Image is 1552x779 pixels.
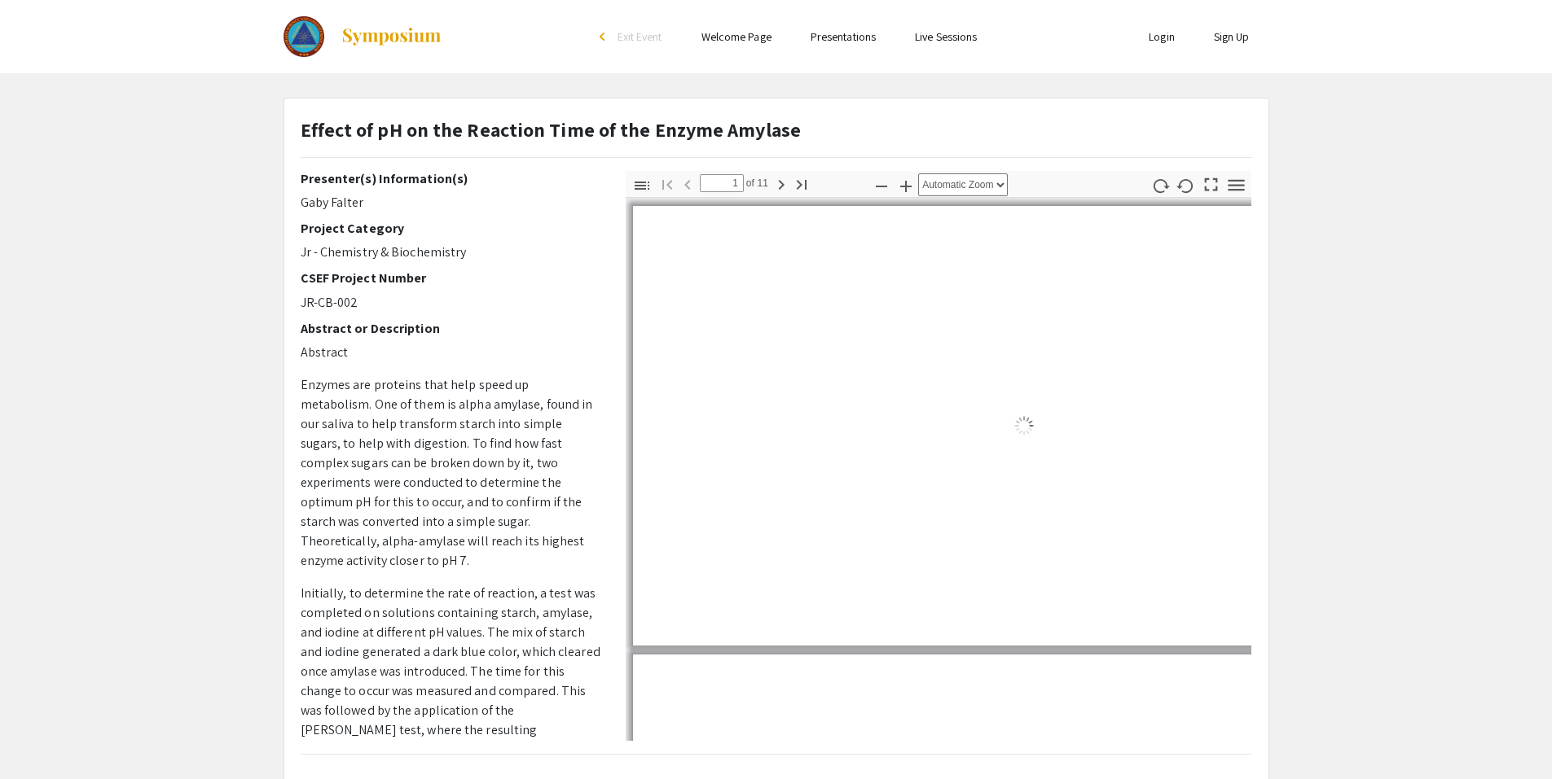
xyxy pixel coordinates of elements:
[301,293,601,313] p: JR-CB-002
[1214,29,1250,44] a: Sign Up
[701,29,772,44] a: Welcome Page
[301,171,601,186] h2: Presenter(s) Information(s)
[1149,29,1175,44] a: Login
[341,27,442,46] img: Symposium by ForagerOne
[868,173,895,197] button: Zoom Out
[788,172,816,195] button: Go to Last Page
[301,584,601,759] p: Initially, to determine the rate of reaction, a test was completed on solutions containing starch...
[1222,173,1250,197] button: Tools
[301,193,601,212] p: Gaby Falter
[674,172,701,195] button: Previous Page
[633,206,1415,646] div: Loading…
[1197,171,1224,195] button: Switch to Presentation Mode
[284,16,325,57] img: The Colorado Science & Engineering Fair
[1172,173,1199,197] button: Rotate Counterclockwise
[628,173,656,197] button: Toggle Sidebar
[12,706,69,767] iframe: Chat
[918,173,1008,196] select: Zoom
[700,174,744,192] input: Page
[915,29,977,44] a: Live Sessions
[284,16,443,57] a: The Colorado Science & Engineering Fair
[301,243,601,262] p: Jr - Chemistry & Biochemistry
[626,199,1422,653] div: Page 1
[811,29,876,44] a: Presentations
[653,172,681,195] button: Go to First Page
[301,116,802,142] strong: Effect of pH on the Reaction Time of the Enzyme Amylase
[1146,173,1174,197] button: Rotate Clockwise
[600,32,609,42] div: arrow_back_ios
[618,29,662,44] span: Exit Event
[301,221,601,236] h2: Project Category
[767,172,795,195] button: Next Page
[301,321,601,336] h2: Abstract or Description
[301,375,601,571] p: Enzymes are proteins that help speed up metabolism. One of them is alpha amylase, found in our sa...
[301,343,601,362] p: Abstract
[892,173,920,197] button: Zoom In
[744,174,769,192] span: of 11
[301,270,601,286] h2: CSEF Project Number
